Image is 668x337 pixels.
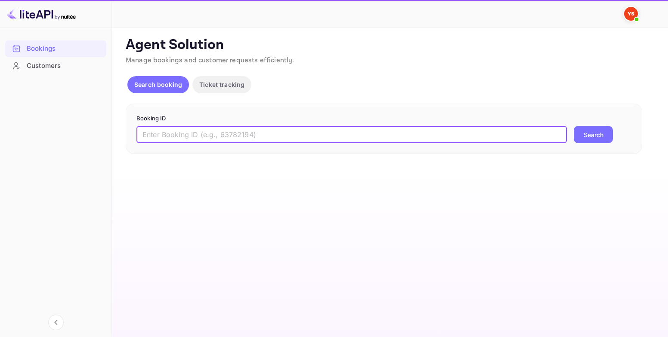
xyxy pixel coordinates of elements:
[199,80,244,89] p: Ticket tracking
[5,40,106,57] div: Bookings
[136,114,631,123] p: Booking ID
[27,44,102,54] div: Bookings
[126,37,653,54] p: Agent Solution
[5,40,106,56] a: Bookings
[48,315,64,330] button: Collapse navigation
[27,61,102,71] div: Customers
[126,56,294,65] span: Manage bookings and customer requests efficiently.
[134,80,182,89] p: Search booking
[136,126,567,143] input: Enter Booking ID (e.g., 63782194)
[574,126,613,143] button: Search
[624,7,638,21] img: Yandex Support
[7,7,76,21] img: LiteAPI logo
[5,58,106,74] a: Customers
